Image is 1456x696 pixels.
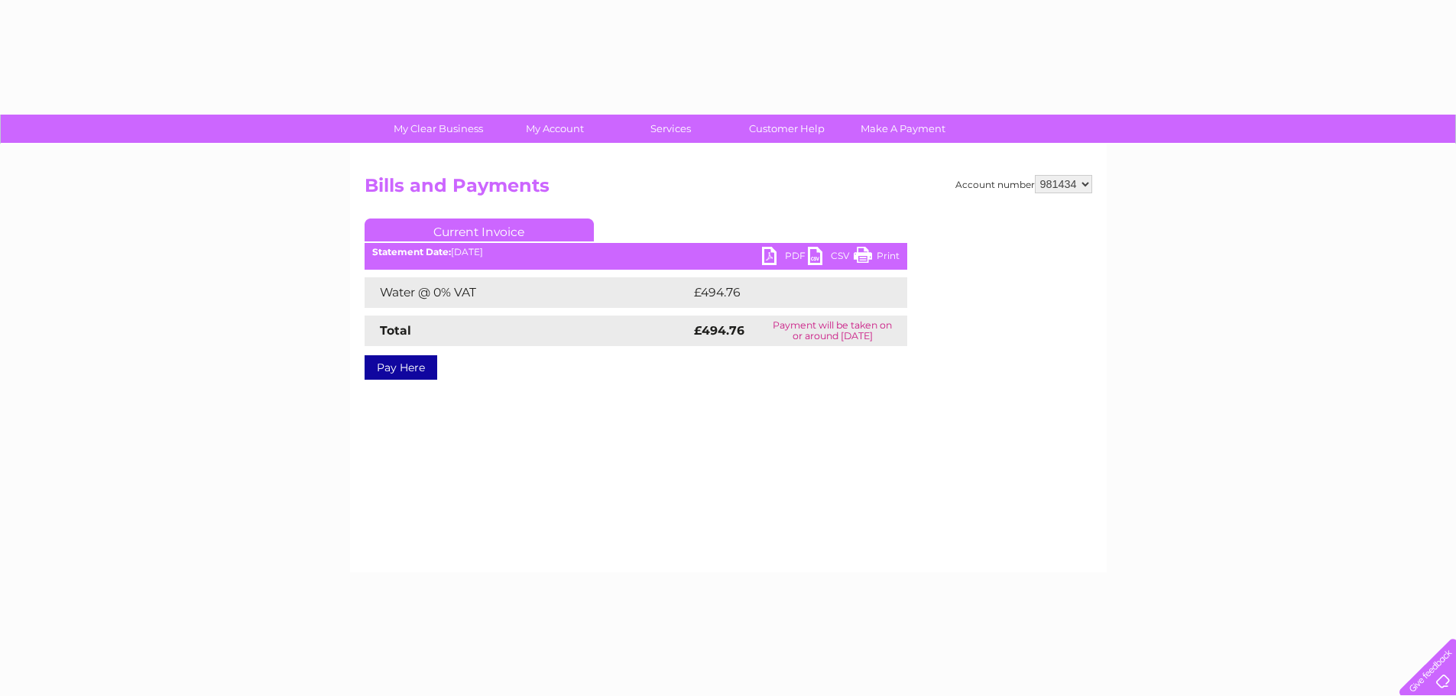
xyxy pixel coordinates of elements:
[365,219,594,241] a: Current Invoice
[955,175,1092,193] div: Account number
[854,247,900,269] a: Print
[724,115,850,143] a: Customer Help
[608,115,734,143] a: Services
[372,246,451,257] b: Statement Date:
[840,115,966,143] a: Make A Payment
[365,277,690,308] td: Water @ 0% VAT
[365,175,1092,204] h2: Bills and Payments
[365,247,907,257] div: [DATE]
[375,115,501,143] a: My Clear Business
[758,316,907,346] td: Payment will be taken on or around [DATE]
[690,277,880,308] td: £494.76
[365,355,437,380] a: Pay Here
[762,247,808,269] a: PDF
[380,323,411,338] strong: Total
[491,115,618,143] a: My Account
[808,247,854,269] a: CSV
[694,323,744,338] strong: £494.76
